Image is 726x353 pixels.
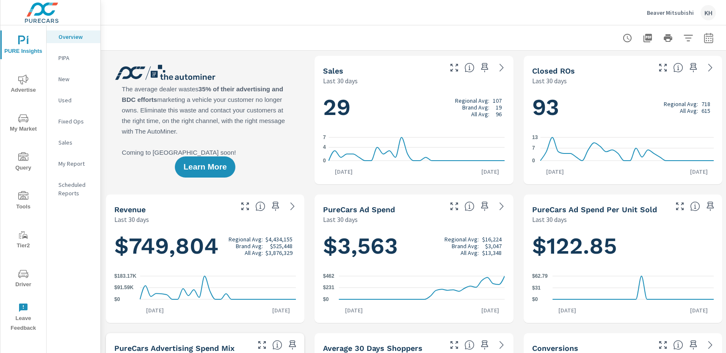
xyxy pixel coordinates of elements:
div: Used [47,94,100,107]
button: Apply Filters [680,30,697,47]
span: Tier2 [3,230,44,251]
p: All Avg: [680,107,698,114]
text: $183.17K [114,273,136,279]
span: Save this to your personalized report [478,61,491,74]
text: 7 [323,134,326,140]
text: 13 [532,134,538,140]
text: 7 [532,145,535,151]
span: Save this to your personalized report [286,338,299,352]
a: See more details in report [495,61,508,74]
button: Make Fullscreen [447,200,461,213]
p: $3,876,329 [265,249,293,256]
span: Query [3,152,44,173]
text: $0 [114,296,120,302]
h5: Conversions [532,344,578,353]
p: 718 [701,101,710,107]
span: This table looks at how you compare to the amount of budget you spend per channel as opposed to y... [272,340,282,350]
text: $31 [532,285,541,291]
span: The number of dealer-specified goals completed by a visitor. [Source: This data is provided by th... [673,340,683,350]
p: Last 30 days [114,214,149,224]
span: Save this to your personalized report [704,200,717,213]
button: Make Fullscreen [447,61,461,74]
h1: $122.85 [532,232,714,260]
div: nav menu [0,25,46,337]
span: A rolling 30 day total of daily Shoppers on the dealership website, averaged over the selected da... [464,340,475,350]
button: Select Date Range [700,30,717,47]
h1: 29 [323,93,505,122]
div: PIPA [47,52,100,64]
button: Make Fullscreen [656,338,670,352]
div: Fixed Ops [47,115,100,128]
p: 19 [496,104,502,111]
span: PURE Insights [3,36,44,56]
p: Fixed Ops [58,117,94,126]
span: Number of Repair Orders Closed by the selected dealership group over the selected time range. [So... [673,63,683,73]
p: Scheduled Reports [58,181,94,197]
p: 96 [496,111,502,118]
button: Make Fullscreen [238,200,252,213]
a: See more details in report [704,61,717,74]
p: Brand Avg: [452,243,479,249]
span: Driver [3,269,44,290]
text: 4 [323,145,326,151]
h5: Closed ROs [532,66,575,75]
p: PIPA [58,54,94,62]
p: [DATE] [266,306,296,315]
h5: PureCars Ad Spend Per Unit Sold [532,205,657,214]
a: See more details in report [704,338,717,352]
p: New [58,75,94,83]
p: [DATE] [329,167,359,176]
p: Regional Avg: [444,236,479,243]
a: See more details in report [495,200,508,213]
p: All Avg: [245,249,263,256]
p: [DATE] [684,306,714,315]
p: Last 30 days [323,76,358,86]
button: Make Fullscreen [673,200,687,213]
p: Beaver Mitsubishi [647,9,694,16]
p: [DATE] [540,167,570,176]
p: Regional Avg: [664,101,698,107]
p: 615 [701,107,710,114]
p: Sales [58,138,94,147]
text: $231 [323,285,334,291]
span: Advertise [3,74,44,95]
button: Make Fullscreen [656,61,670,74]
h5: Revenue [114,205,146,214]
div: Overview [47,30,100,43]
div: KH [701,5,716,20]
span: My Market [3,113,44,134]
p: [DATE] [552,306,582,315]
span: Total cost of media for all PureCars channels for the selected dealership group over the selected... [464,201,475,211]
p: $4,434,155 [265,236,293,243]
p: Last 30 days [532,76,567,86]
button: "Export Report to PDF" [639,30,656,47]
p: $3,047 [485,243,502,249]
p: Used [58,96,94,104]
p: All Avg: [471,111,489,118]
p: [DATE] [140,306,170,315]
p: Regional Avg: [455,97,489,104]
p: Brand Avg: [236,243,263,249]
p: [DATE] [475,167,505,176]
p: My Report [58,159,94,168]
p: 107 [493,97,502,104]
text: $62.79 [532,273,548,279]
p: [DATE] [339,306,369,315]
span: Total sales revenue over the selected date range. [Source: This data is sourced from the dealer’s... [255,201,265,211]
button: Make Fullscreen [447,338,461,352]
span: Save this to your personalized report [269,200,282,213]
p: [DATE] [475,306,505,315]
span: Learn More [183,163,226,171]
text: $462 [323,273,334,279]
text: 0 [323,158,326,164]
h5: Average 30 Days Shoppers [323,344,422,353]
div: Sales [47,136,100,149]
span: Save this to your personalized report [687,338,700,352]
p: [DATE] [684,167,714,176]
p: Brand Avg: [462,104,489,111]
p: Last 30 days [323,214,358,224]
text: $0 [323,296,329,302]
span: Save this to your personalized report [478,200,491,213]
div: My Report [47,157,100,170]
p: Overview [58,33,94,41]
